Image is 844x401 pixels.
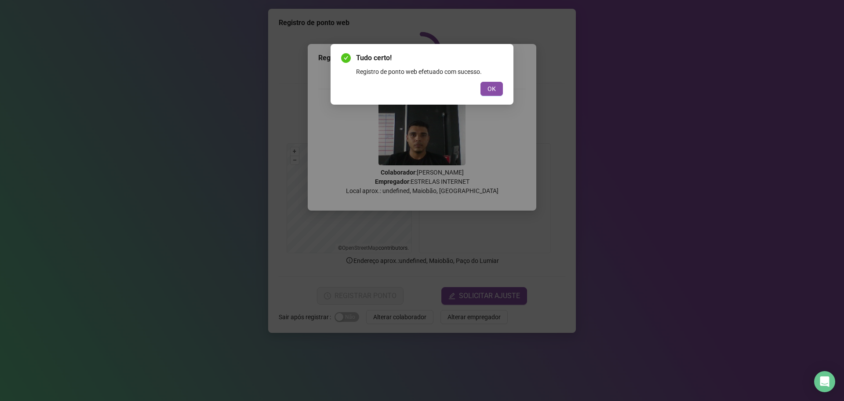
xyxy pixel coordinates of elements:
span: Tudo certo! [356,53,503,63]
button: OK [480,82,503,96]
div: Registro de ponto web efetuado com sucesso. [356,67,503,77]
span: OK [487,84,496,94]
span: check-circle [341,53,351,63]
div: Open Intercom Messenger [814,371,835,392]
